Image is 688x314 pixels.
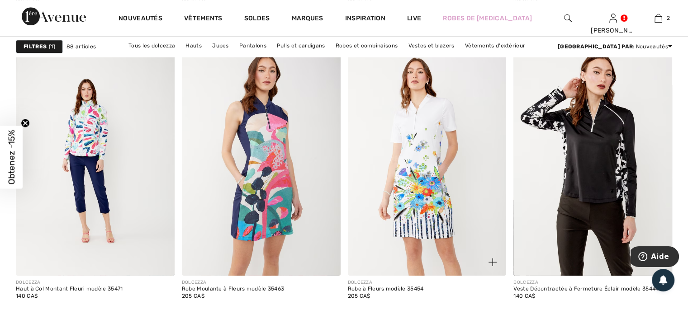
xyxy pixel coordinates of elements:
[460,40,530,52] a: Vêtements d'extérieur
[443,14,532,23] a: Robes de [MEDICAL_DATA]
[21,118,30,127] button: Close teaser
[407,14,421,23] a: Live
[403,40,459,52] a: Vestes et blazers
[609,13,617,23] img: Mes infos
[292,14,323,24] a: Marques
[184,14,223,24] a: Vêtements
[235,40,271,52] a: Pantalons
[182,293,204,299] span: 205 CA$
[119,14,162,24] a: Nouveautés
[16,37,175,275] img: Haut à Col Montant Fleuri modèle 35471. As sample
[66,42,96,51] span: 88 articles
[636,13,680,23] a: 2
[631,246,679,269] iframe: Ouvre un widget dans lequel vous pouvez trouver plus d’informations
[348,293,370,299] span: 205 CA$
[16,279,123,286] div: DOLCEZZA
[558,43,633,50] strong: [GEOGRAPHIC_DATA] par
[655,13,662,23] img: Mon panier
[489,258,497,266] img: plus_v2.svg
[667,14,670,22] span: 2
[513,293,535,299] span: 140 CA$
[16,286,123,292] div: Haut à Col Montant Fleuri modèle 35471
[124,40,180,52] a: Tous les dolcezza
[244,14,270,24] a: Soldes
[272,40,329,52] a: Pulls et cardigans
[208,40,233,52] a: Jupes
[24,42,47,51] strong: Filtres
[348,279,424,286] div: DOLCEZZA
[331,40,402,52] a: Robes et combinaisons
[591,26,635,35] div: [PERSON_NAME]
[564,13,572,23] img: recherche
[22,7,86,25] img: 1ère Avenue
[182,286,285,292] div: Robe Moulante à Fleurs modèle 35463
[513,279,659,286] div: DOLCEZZA
[182,279,285,286] div: DOLCEZZA
[609,14,617,22] a: Se connecter
[6,130,17,184] span: Obtenez -15%
[348,37,507,275] a: Robe à Fleurs modèle 35454. As sample
[513,286,659,292] div: Veste Décontractée à Fermeture Éclair modèle 35444
[348,286,424,292] div: Robe à Fleurs modèle 35454
[182,37,341,275] img: Robe Moulante à Fleurs modèle 35463. As sample
[16,293,38,299] span: 140 CA$
[558,42,672,51] div: : Nouveautés
[49,42,55,51] span: 1
[345,14,385,24] span: Inspiration
[181,40,206,52] a: Hauts
[513,37,672,275] img: Veste Décontractée à Fermeture Éclair modèle 35444. As sample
